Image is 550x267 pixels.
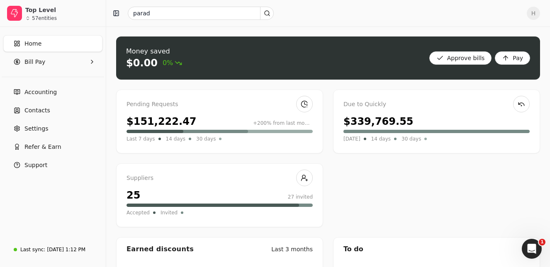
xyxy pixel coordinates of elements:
a: Accounting [3,84,102,100]
span: Invited [161,209,178,217]
span: Contacts [24,106,50,115]
span: 0% [163,58,182,68]
div: +200% from last month [253,119,313,127]
button: Approve bills [429,51,492,65]
div: [DATE] 1:12 PM [47,246,85,253]
div: Earned discounts [127,244,194,254]
div: Suppliers [127,174,313,183]
div: $339,769.55 [343,114,414,129]
span: Bill Pay [24,58,45,66]
span: Refer & Earn [24,143,61,151]
button: Pay [495,51,530,65]
span: Support [24,161,47,170]
span: Last 7 days [127,135,155,143]
button: Support [3,157,102,173]
a: Contacts [3,102,102,119]
button: H [527,7,540,20]
span: [DATE] [343,135,360,143]
div: Pending Requests [127,100,313,109]
span: Settings [24,124,48,133]
iframe: Intercom live chat [522,239,542,259]
div: 57 entities [32,16,57,21]
div: Money saved [126,46,182,56]
span: 30 days [196,135,216,143]
div: $151,222.47 [127,114,197,129]
div: Due to Quickly [343,100,530,109]
div: Top Level [25,6,99,14]
span: Accounting [24,88,57,97]
div: Last 3 months [271,245,313,254]
span: 14 days [166,135,185,143]
a: Settings [3,120,102,137]
div: $0.00 [126,56,158,70]
span: 1 [539,239,545,245]
span: Accepted [127,209,150,217]
span: Home [24,39,41,48]
a: Home [3,35,102,52]
div: 25 [127,188,140,203]
input: Search [128,7,274,20]
button: Bill Pay [3,53,102,70]
div: 27 invited [288,193,313,201]
span: 30 days [402,135,421,143]
span: 14 days [371,135,391,143]
button: Refer & Earn [3,138,102,155]
div: To do [333,238,540,261]
a: Last sync:[DATE] 1:12 PM [3,242,102,257]
div: Last sync: [20,246,45,253]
